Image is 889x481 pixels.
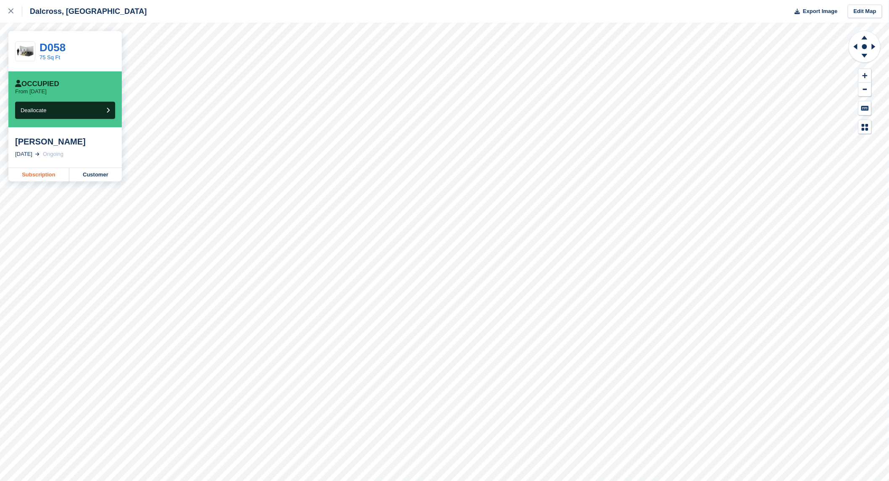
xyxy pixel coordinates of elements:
[15,150,32,158] div: [DATE]
[35,152,39,156] img: arrow-right-light-icn-cde0832a797a2874e46488d9cf13f60e5c3a73dbe684e267c42b8395dfbc2abf.svg
[790,5,838,18] button: Export Image
[39,41,66,54] a: D058
[15,137,115,147] div: [PERSON_NAME]
[15,88,47,95] p: From [DATE]
[859,69,871,83] button: Zoom In
[15,80,59,88] div: Occupied
[859,101,871,115] button: Keyboard Shortcuts
[16,44,35,59] img: 75-sqft-unit.jpg
[8,168,69,181] a: Subscription
[15,102,115,119] button: Deallocate
[22,6,147,16] div: Dalcross, [GEOGRAPHIC_DATA]
[21,107,46,113] span: Deallocate
[848,5,882,18] a: Edit Map
[69,168,122,181] a: Customer
[43,150,63,158] div: Ongoing
[859,120,871,134] button: Map Legend
[39,54,60,60] a: 75 Sq Ft
[859,83,871,97] button: Zoom Out
[803,7,837,16] span: Export Image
